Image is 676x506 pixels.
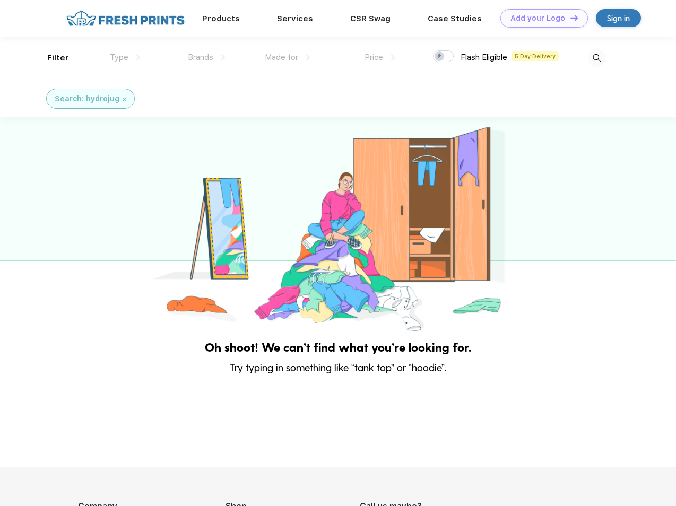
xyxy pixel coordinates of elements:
[365,53,383,62] span: Price
[265,53,298,62] span: Made for
[570,15,578,21] img: DT
[221,54,225,60] img: dropdown.png
[512,51,559,61] span: 5 Day Delivery
[63,9,188,28] img: fo%20logo%202.webp
[510,14,565,23] div: Add your Logo
[461,53,507,62] span: Flash Eligible
[391,54,395,60] img: dropdown.png
[607,12,630,24] div: Sign in
[136,54,140,60] img: dropdown.png
[47,52,69,64] div: Filter
[588,49,605,67] img: desktop_search.svg
[306,54,310,60] img: dropdown.png
[110,53,128,62] span: Type
[55,93,119,104] div: Search: hydrojug
[596,9,641,27] a: Sign in
[188,53,213,62] span: Brands
[202,14,240,23] a: Products
[123,98,126,101] img: filter_cancel.svg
